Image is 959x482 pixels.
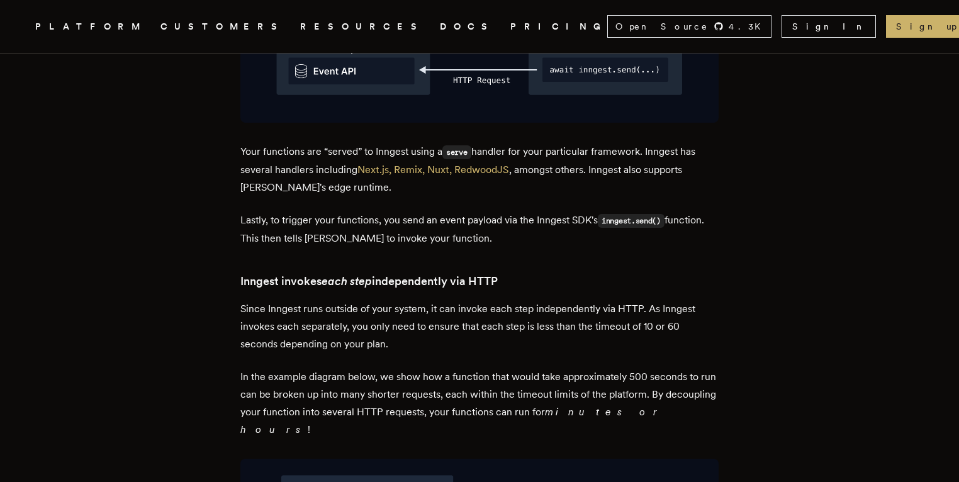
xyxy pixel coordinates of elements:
[160,19,285,35] a: CUSTOMERS
[442,145,471,159] code: serve
[240,272,719,290] h3: Inngest invokes independently via HTTP
[782,15,876,38] a: Sign In
[240,368,719,439] p: In the example diagram below, we show how a function that would take approximately 500 seconds to...
[615,20,709,33] span: Open Source
[240,211,719,247] p: Lastly, to trigger your functions, you send an event payload via the Inngest SDK's function. This...
[300,19,425,35] button: RESOURCES
[357,164,509,176] a: Next.js, Remix, Nuxt, RedwoodJS
[510,19,607,35] a: PRICING
[240,300,719,353] p: Since Inngest runs outside of your system, it can invoke each step independently via HTTP. As Inn...
[440,19,495,35] a: DOCS
[35,19,145,35] button: PLATFORM
[322,274,372,288] em: each step
[729,20,768,33] span: 4.3 K
[240,143,719,196] p: Your functions are “served” to Inngest using a handler for your particular framework. Inngest has...
[598,214,665,228] code: inngest.send()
